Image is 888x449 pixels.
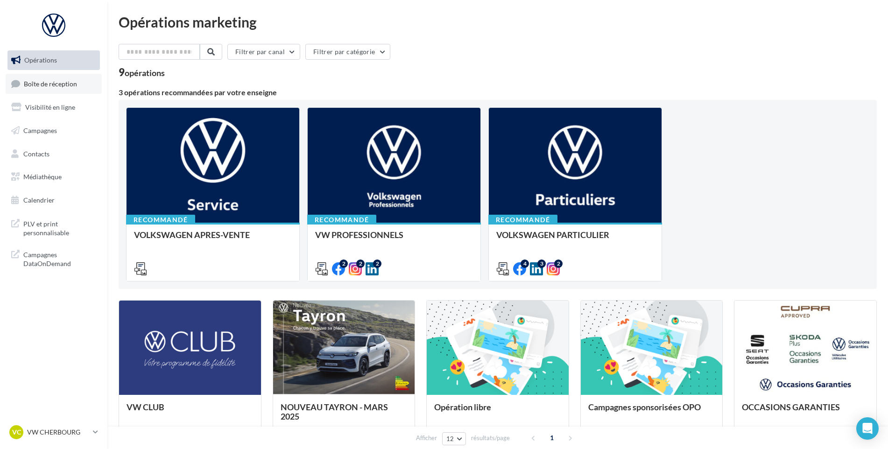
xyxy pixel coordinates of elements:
span: OCCASIONS GARANTIES [742,402,840,412]
button: Filtrer par catégorie [305,44,390,60]
a: Campagnes [6,121,102,140]
span: 1 [544,430,559,445]
div: opérations [125,69,165,77]
span: PLV et print personnalisable [23,217,96,238]
div: 4 [521,260,529,268]
span: VC [12,428,21,437]
span: VW CLUB [127,402,164,412]
div: Recommandé [488,215,557,225]
a: Campagnes DataOnDemand [6,245,102,272]
div: 9 [119,67,165,77]
div: 3 opérations recommandées par votre enseigne [119,89,877,96]
span: 12 [446,435,454,442]
div: Recommandé [307,215,376,225]
span: Campagnes [23,126,57,134]
a: VC VW CHERBOURG [7,423,100,441]
a: Contacts [6,144,102,164]
a: PLV et print personnalisable [6,214,102,241]
span: VW PROFESSIONNELS [315,230,403,240]
a: Médiathèque [6,167,102,187]
span: NOUVEAU TAYRON - MARS 2025 [281,402,388,421]
div: Opérations marketing [119,15,877,29]
a: Opérations [6,50,102,70]
div: Recommandé [126,215,195,225]
span: résultats/page [471,434,510,442]
span: Médiathèque [23,173,62,181]
a: Calendrier [6,190,102,210]
button: 12 [442,432,466,445]
div: Open Intercom Messenger [856,417,879,440]
span: Calendrier [23,196,55,204]
a: Visibilité en ligne [6,98,102,117]
span: Opérations [24,56,57,64]
span: VOLKSWAGEN APRES-VENTE [134,230,250,240]
span: Campagnes sponsorisées OPO [588,402,701,412]
span: Campagnes DataOnDemand [23,248,96,268]
span: Afficher [416,434,437,442]
div: 2 [356,260,365,268]
div: 2 [554,260,563,268]
div: 2 [339,260,348,268]
span: Visibilité en ligne [25,103,75,111]
span: Contacts [23,149,49,157]
span: Opération libre [434,402,491,412]
button: Filtrer par canal [227,44,300,60]
div: 3 [537,260,546,268]
span: Boîte de réception [24,79,77,87]
p: VW CHERBOURG [27,428,89,437]
div: 2 [373,260,381,268]
a: Boîte de réception [6,74,102,94]
span: VOLKSWAGEN PARTICULIER [496,230,609,240]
